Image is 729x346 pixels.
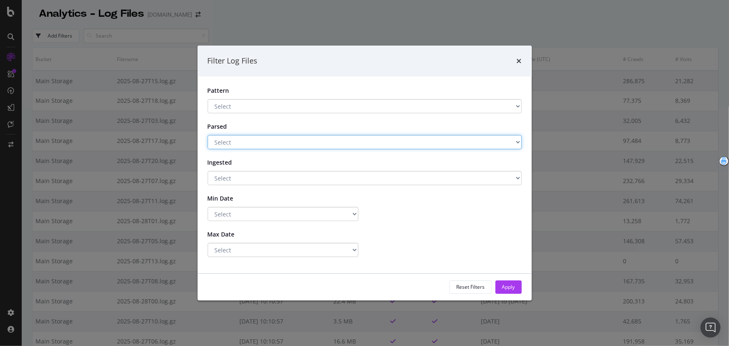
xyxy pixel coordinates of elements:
label: Ingested [201,155,256,167]
div: times [517,56,522,66]
label: Parsed [201,120,256,131]
div: Apply [502,283,515,290]
div: modal [198,46,532,300]
label: Max Date [201,227,256,239]
div: Reset Filters [457,283,485,290]
label: Min Date [201,191,256,203]
button: Reset Filters [450,280,492,294]
div: Filter Log Files [208,56,258,66]
button: Apply [495,280,522,294]
div: Open Intercom Messenger [701,318,721,338]
label: Pattern [201,86,256,95]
